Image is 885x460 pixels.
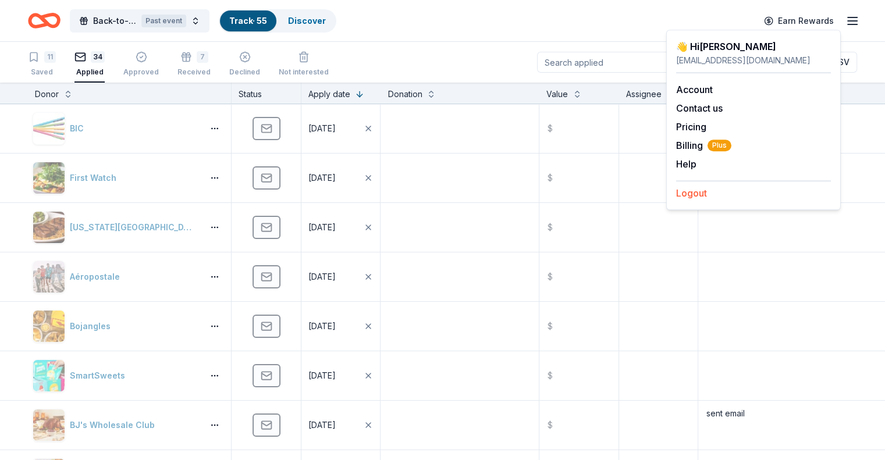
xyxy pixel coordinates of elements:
[74,47,105,83] button: 34Applied
[537,52,686,73] input: Search applied
[33,261,198,293] button: Image for AéropostaleAéropostale
[626,87,662,101] div: Assignee
[33,359,198,392] button: Image for SmartSweetsSmartSweets
[301,401,380,450] button: [DATE]
[93,14,137,28] span: Back-to-School Bingo Fundraiser
[676,54,831,67] div: [EMAIL_ADDRESS][DOMAIN_NAME]
[33,162,198,194] button: Image for First WatchFirst Watch
[676,121,706,133] a: Pricing
[197,51,208,63] div: 7
[301,302,380,351] button: [DATE]
[288,16,326,26] a: Discover
[301,252,380,301] button: [DATE]
[91,51,105,63] div: 34
[229,47,260,83] button: Declined
[33,310,198,343] button: Image for BojanglesBojangles
[33,409,198,441] button: Image for BJ's Wholesale ClubBJ's Wholesale Club
[229,67,260,77] div: Declined
[33,112,198,145] button: Image for BICBIC
[177,47,211,83] button: 7Received
[308,270,336,284] div: [DATE]
[308,122,336,135] div: [DATE]
[676,138,731,152] span: Billing
[232,83,301,104] div: Status
[308,87,350,101] div: Apply date
[219,9,336,33] button: Track· 55Discover
[301,203,380,252] button: [DATE]
[33,211,198,244] button: Image for Texas Roadhouse[US_STATE][GEOGRAPHIC_DATA]
[279,47,329,83] button: Not interested
[388,87,422,101] div: Donation
[301,351,380,400] button: [DATE]
[301,104,380,153] button: [DATE]
[308,369,336,383] div: [DATE]
[308,220,336,234] div: [DATE]
[177,67,211,77] div: Received
[74,67,105,77] div: Applied
[229,16,267,26] a: Track· 55
[301,154,380,202] button: [DATE]
[44,51,56,63] div: 11
[28,67,56,77] div: Saved
[141,15,186,27] div: Past event
[699,402,856,448] textarea: sent email
[308,319,336,333] div: [DATE]
[70,9,209,33] button: Back-to-School Bingo FundraiserPast event
[676,157,696,171] button: Help
[123,47,159,83] button: Approved
[676,84,713,95] a: Account
[28,7,61,34] a: Home
[676,40,831,54] div: 👋 Hi [PERSON_NAME]
[28,47,56,83] button: 11Saved
[676,186,707,200] button: Logout
[546,87,568,101] div: Value
[676,101,723,115] button: Contact us
[757,10,841,31] a: Earn Rewards
[308,171,336,185] div: [DATE]
[279,67,329,77] div: Not interested
[308,418,336,432] div: [DATE]
[676,138,731,152] button: BillingPlus
[123,67,159,77] div: Approved
[708,140,731,151] span: Plus
[35,87,59,101] div: Donor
